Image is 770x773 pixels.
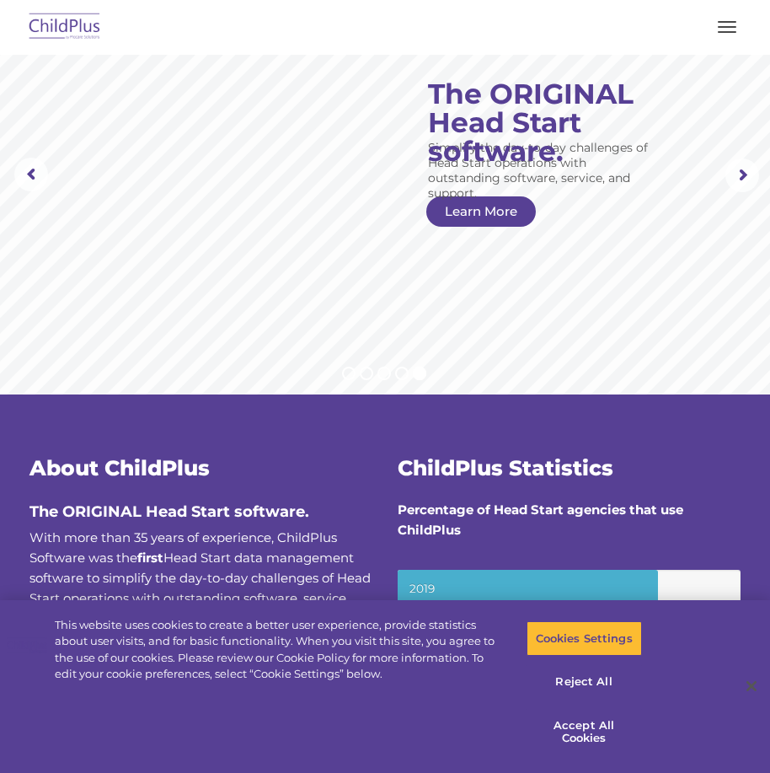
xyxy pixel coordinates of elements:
b: first [137,550,163,566]
button: Accept All Cookies [527,708,642,756]
span: The ORIGINAL Head Start software. [29,502,309,521]
span: With more than 35 years of experience, ChildPlus Software was the Head Start data management soft... [29,529,371,626]
button: Reject All [527,664,642,700]
rs-layer: Simplify the day-to-day challenges of Head Start operations with outstanding software, service, a... [428,140,653,201]
span: ChildPlus Statistics [398,455,613,480]
button: Close [733,668,770,705]
small: 2019 [398,570,741,607]
img: ChildPlus by Procare Solutions [25,8,104,47]
button: Cookies Settings [527,621,642,657]
rs-layer: The ORIGINAL Head Start software. [428,79,668,165]
span: About ChildPlus [29,455,210,480]
div: This website uses cookies to create a better user experience, provide statistics about user visit... [55,617,503,683]
a: Learn More [426,196,536,227]
strong: Percentage of Head Start agencies that use ChildPlus [398,502,683,538]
